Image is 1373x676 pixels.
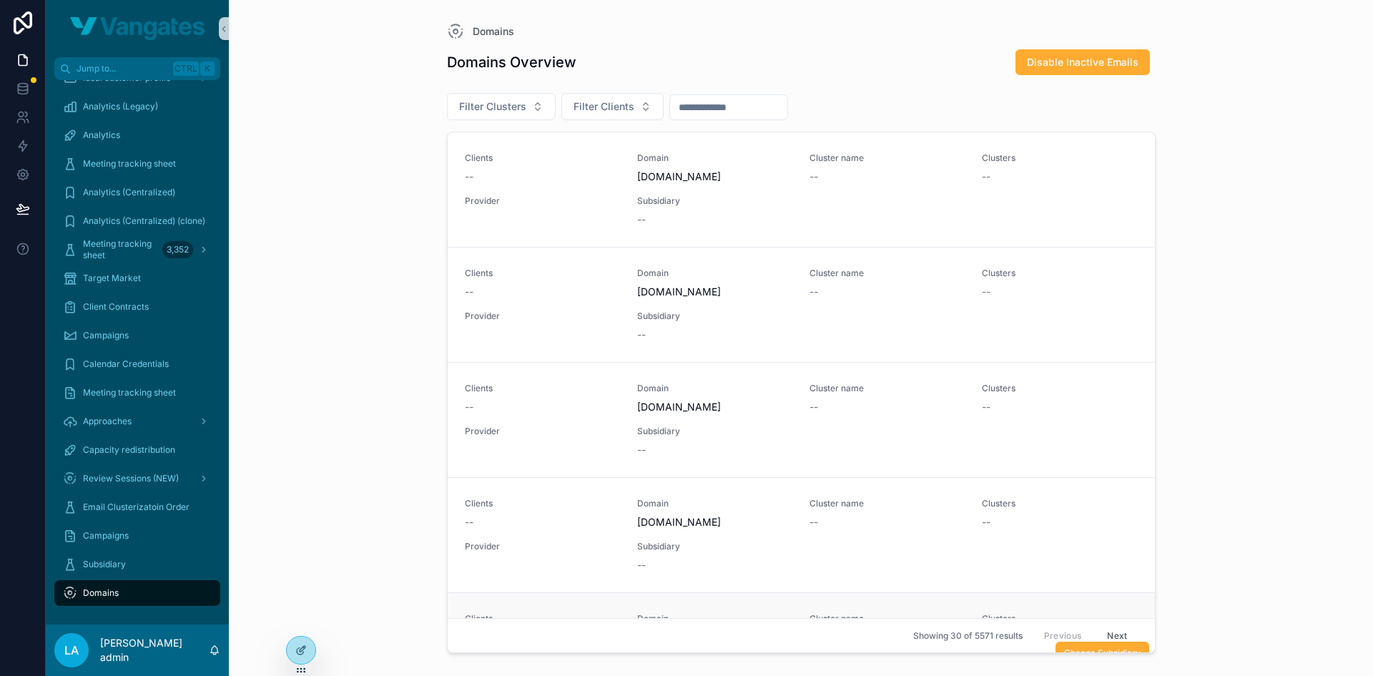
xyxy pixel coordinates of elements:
[913,630,1023,642] span: Showing 30 of 5571 results
[637,195,792,207] span: Subsidiary
[1015,49,1150,75] button: Disable Inactive Emails
[1055,642,1149,665] button: Change Subsidiary
[637,426,792,437] span: Subsidiary
[982,170,990,184] span: --
[982,383,1137,394] span: Clusters
[465,152,620,164] span: Clients
[465,613,620,624] span: Clients
[465,426,620,437] span: Provider
[202,63,213,74] span: K
[83,501,190,513] span: Email Clusterizatoin Order
[982,498,1137,509] span: Clusters
[637,613,792,624] span: Domain
[637,212,646,227] span: --
[465,383,620,394] span: Clients
[809,498,965,509] span: Cluster name
[561,93,664,120] button: Select Button
[459,99,526,114] span: Filter Clusters
[54,466,220,491] a: Review Sessions (NEW)
[54,294,220,320] a: Client Contracts
[83,358,169,370] span: Calendar Credentials
[54,437,220,463] a: Capacity redistribution
[54,351,220,377] a: Calendar Credentials
[465,195,620,207] span: Provider
[83,587,119,599] span: Domains
[83,101,158,112] span: Analytics (Legacy)
[77,63,167,74] span: Jump to...
[809,515,818,529] span: --
[54,323,220,348] a: Campaigns
[83,158,176,170] span: Meeting tracking sheet
[83,387,176,398] span: Meeting tracking sheet
[465,515,473,529] span: --
[637,268,792,279] span: Domain
[448,247,1155,362] a: Clients--Domain[DOMAIN_NAME]Cluster name--Clusters--ProviderSubsidiary--
[54,380,220,406] a: Meeting tracking sheet
[1064,647,1141,659] span: Change Subsidiary
[162,241,193,258] div: 3,352
[982,152,1137,164] span: Clusters
[982,613,1137,624] span: Clusters
[83,187,175,198] span: Analytics (Centralized)
[83,416,132,427] span: Approaches
[70,17,205,40] img: App logo
[465,541,620,552] span: Provider
[83,330,129,341] span: Campaigns
[809,400,818,414] span: --
[46,80,229,624] div: scrollable content
[637,498,792,509] span: Domain
[637,558,646,572] span: --
[447,52,576,72] h1: Domains Overview
[637,443,646,457] span: --
[982,285,990,299] span: --
[809,170,818,184] span: --
[83,273,141,284] span: Target Market
[83,473,179,484] span: Review Sessions (NEW)
[637,515,792,529] span: [DOMAIN_NAME]
[54,57,220,80] button: Jump to...CtrlK
[637,310,792,322] span: Subsidiary
[448,132,1155,247] a: Clients--Domain[DOMAIN_NAME]Cluster name--Clusters--ProviderSubsidiary--
[574,99,634,114] span: Filter Clients
[809,285,818,299] span: --
[447,23,514,40] a: Domains
[465,498,620,509] span: Clients
[83,444,175,456] span: Capacity redistribution
[83,559,126,570] span: Subsidiary
[54,237,220,263] a: Meeting tracking sheet3,352
[54,122,220,148] a: Analytics
[809,268,965,279] span: Cluster name
[982,268,1137,279] span: Clusters
[64,642,79,659] span: la
[465,285,473,299] span: --
[54,523,220,549] a: Campaigns
[637,328,646,342] span: --
[100,636,209,665] p: [PERSON_NAME] admin
[465,268,620,279] span: Clients
[637,400,792,414] span: [DOMAIN_NAME]
[54,552,220,577] a: Subsidiary
[448,477,1155,592] a: Clients--Domain[DOMAIN_NAME]Cluster name--Clusters--ProviderSubsidiary--
[54,151,220,177] a: Meeting tracking sheet
[637,285,792,299] span: [DOMAIN_NAME]
[54,580,220,606] a: Domains
[83,238,157,261] span: Meeting tracking sheet
[54,408,220,434] a: Approaches
[809,613,965,624] span: Cluster name
[173,62,199,76] span: Ctrl
[809,152,965,164] span: Cluster name
[54,180,220,205] a: Analytics (Centralized)
[465,310,620,322] span: Provider
[809,383,965,394] span: Cluster name
[637,541,792,552] span: Subsidiary
[448,362,1155,477] a: Clients--Domain[DOMAIN_NAME]Cluster name--Clusters--ProviderSubsidiary--
[54,494,220,520] a: Email Clusterizatoin Order
[637,170,792,184] span: [DOMAIN_NAME]
[447,93,556,120] button: Select Button
[54,265,220,291] a: Target Market
[1027,55,1138,69] span: Disable Inactive Emails
[473,24,514,39] span: Domains
[83,215,205,227] span: Analytics (Centralized) (clone)
[83,301,149,313] span: Client Contracts
[54,94,220,119] a: Analytics (Legacy)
